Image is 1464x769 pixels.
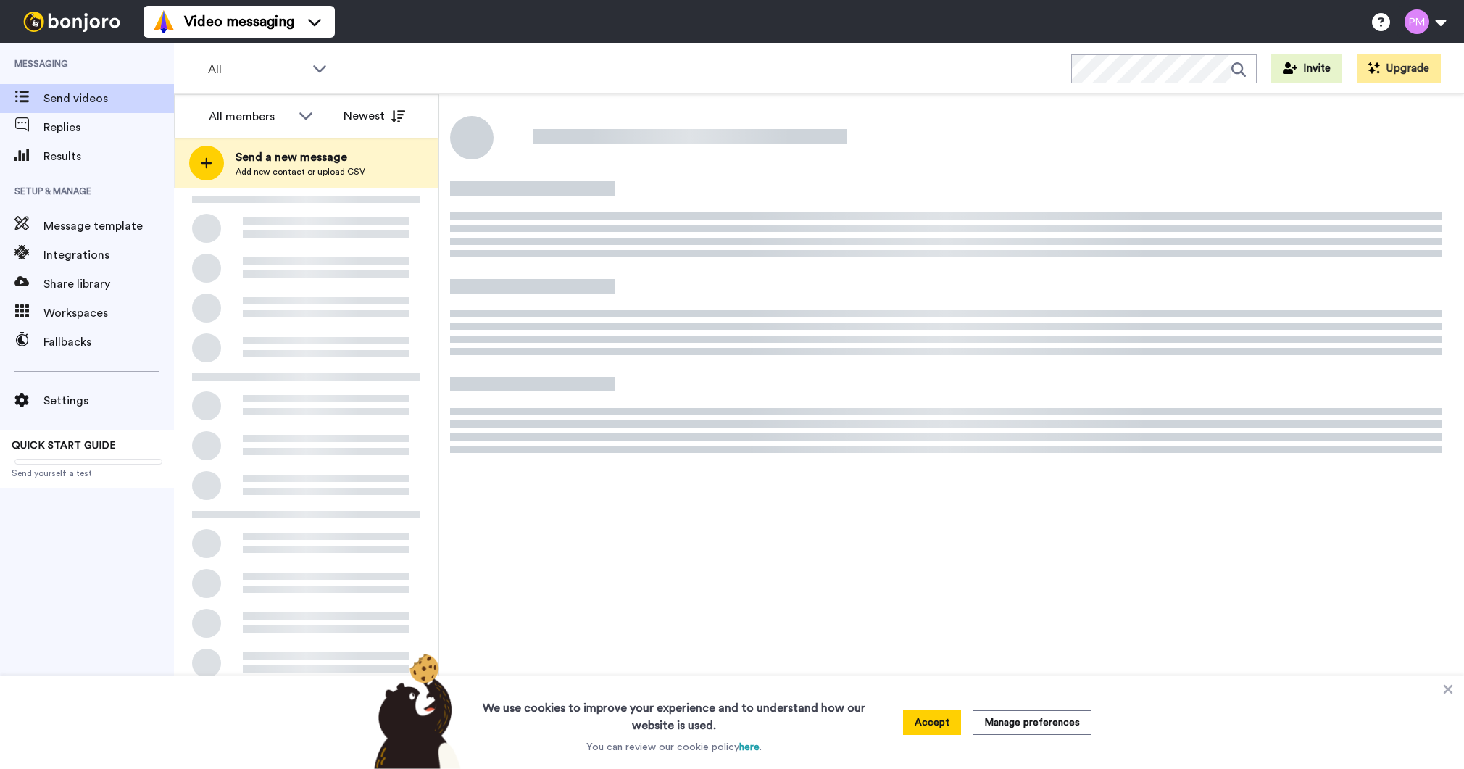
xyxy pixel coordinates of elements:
a: here [739,742,760,752]
span: Message template [43,217,174,235]
div: All members [209,108,291,125]
button: Upgrade [1357,54,1441,83]
span: Replies [43,119,174,136]
button: Accept [903,710,961,735]
span: Share library [43,275,174,293]
img: bj-logo-header-white.svg [17,12,126,32]
span: Send yourself a test [12,467,162,479]
span: Send a new message [236,149,365,166]
img: bear-with-cookie.png [361,653,468,769]
img: vm-color.svg [152,10,175,33]
p: You can review our cookie policy . [586,740,762,755]
span: Workspaces [43,304,174,322]
span: Results [43,148,174,165]
span: Add new contact or upload CSV [236,166,365,178]
span: Integrations [43,246,174,264]
span: Video messaging [184,12,294,32]
button: Invite [1271,54,1342,83]
button: Manage preferences [973,710,1091,735]
h3: We use cookies to improve your experience and to understand how our website is used. [468,691,880,734]
span: Fallbacks [43,333,174,351]
span: Send videos [43,90,174,107]
button: Newest [333,101,416,130]
span: QUICK START GUIDE [12,441,116,451]
span: Settings [43,392,174,410]
span: All [208,61,305,78]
